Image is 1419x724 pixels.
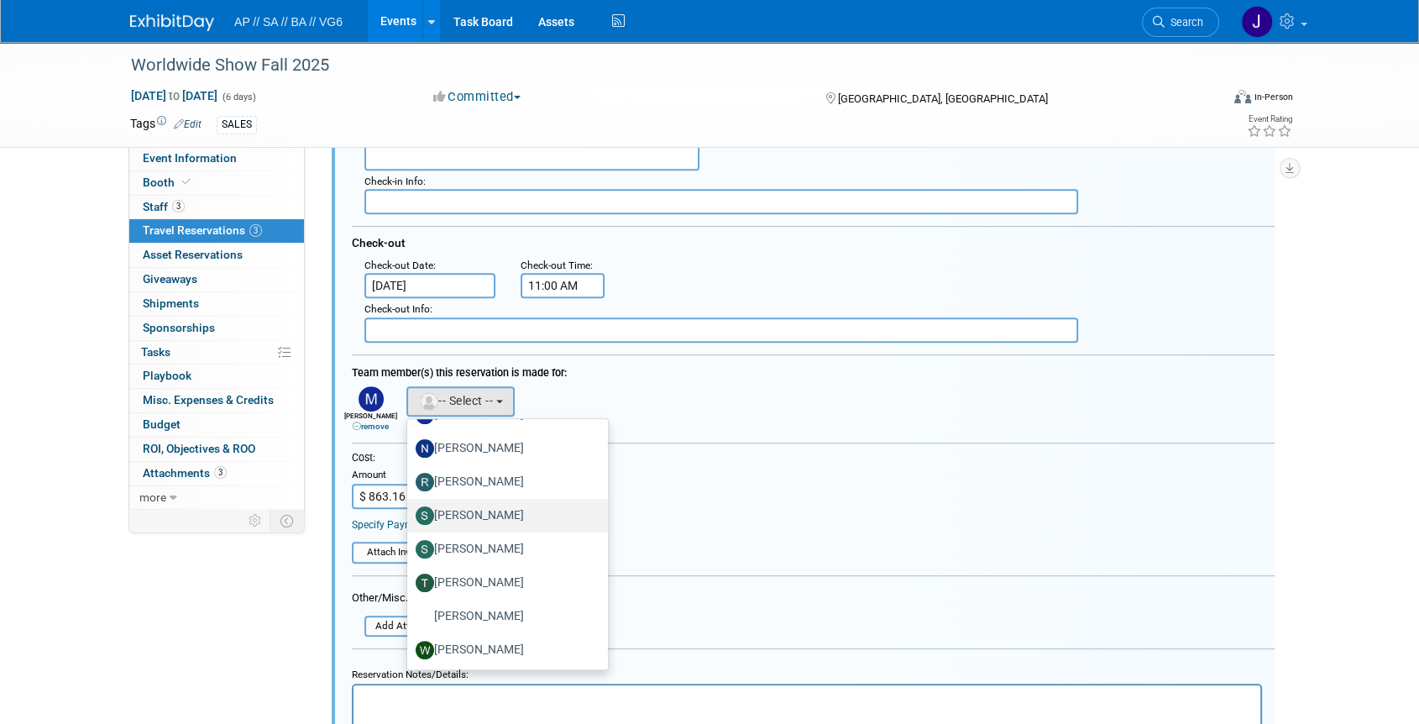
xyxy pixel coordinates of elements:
label: [PERSON_NAME] [416,569,591,596]
div: Event Rating [1247,115,1292,123]
td: Personalize Event Tab Strip [241,510,270,532]
span: Attachments [143,466,227,480]
a: Misc. Expenses & Credits [129,389,304,412]
td: Toggle Event Tabs [270,510,305,532]
a: more [129,486,304,510]
span: Budget [143,417,181,431]
span: Giveaways [143,272,197,286]
img: Format-Inperson.png [1234,90,1251,103]
span: ROI, Objectives & ROO [143,442,255,455]
a: Attachments3 [129,462,304,485]
img: T.jpg [416,574,434,592]
a: Travel Reservations3 [129,219,304,243]
div: SALES [217,116,257,134]
div: Reservation Notes/Details: [352,661,1262,684]
a: Edit [174,118,202,130]
span: Staff [143,200,185,213]
span: Asset Reservations [143,248,243,261]
span: Sponsorships [143,321,215,334]
small: : [364,176,426,187]
img: R.jpg [416,473,434,491]
a: ROI, Objectives & ROO [129,438,304,461]
span: Check-in Info [364,176,423,187]
div: Other/Misc. Attachments: [352,590,474,610]
a: Event Information [129,147,304,171]
a: Specify Payment Details [352,519,462,531]
span: Booth [143,176,194,189]
small: : [521,260,593,271]
span: Misc. Expenses & Credits [143,393,274,407]
button: -- Select -- [406,386,515,417]
img: Jake Keehr [1241,6,1273,38]
span: Event Information [143,151,237,165]
span: Tasks [141,345,170,359]
a: Sponsorships [129,317,304,340]
img: N.jpg [416,439,434,458]
i: Booth reservation complete [182,177,191,186]
label: [PERSON_NAME] [416,435,591,462]
label: [PERSON_NAME] [416,536,591,563]
label: [PERSON_NAME] [416,502,591,529]
label: [PERSON_NAME] [416,637,591,664]
a: Tasks [129,341,304,365]
span: (6 days) [221,92,256,102]
span: -- Select -- [418,394,493,407]
span: 3 [214,466,227,479]
span: 3 [172,200,185,212]
small: : [364,260,436,271]
span: [GEOGRAPHIC_DATA], [GEOGRAPHIC_DATA] [837,92,1047,105]
span: more [139,491,166,504]
img: S.jpg [416,506,434,525]
a: Budget [129,413,304,437]
a: Search [1142,8,1219,37]
div: Team member(s) this reservation is made for: [352,358,1275,382]
label: [PERSON_NAME] [416,469,591,496]
img: ExhibitDay [130,14,214,31]
span: to [166,89,182,102]
img: W.jpg [416,641,434,659]
label: [PERSON_NAME] [416,603,591,630]
a: remove [353,422,389,431]
span: Check-out Time [521,260,590,271]
a: Shipments [129,292,304,316]
div: Cost: [352,451,1275,465]
span: Check-out Info [364,303,430,315]
span: Shipments [143,296,199,310]
span: [DATE] [DATE] [130,88,218,103]
a: Asset Reservations [129,244,304,267]
span: AP // SA // BA // VG6 [234,15,343,29]
div: In-Person [1254,91,1293,103]
small: : [364,303,432,315]
span: 3 [249,224,262,237]
div: Worldwide Show Fall 2025 [125,50,1194,81]
button: Committed [427,88,527,106]
span: Check-out Date [364,260,433,271]
img: S.jpg [416,540,434,559]
a: Playbook [129,365,304,388]
a: Staff3 [129,196,304,219]
span: Search [1165,16,1203,29]
div: [PERSON_NAME] [343,412,398,432]
td: Tags [130,115,202,134]
span: Check-out [352,236,406,249]
div: Amount [352,469,474,484]
a: Booth [129,171,304,195]
div: Event Format [1120,87,1293,113]
span: Travel Reservations [143,223,262,237]
a: Giveaways [129,268,304,291]
img: M.jpg [359,386,384,412]
span: Playbook [143,369,191,382]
